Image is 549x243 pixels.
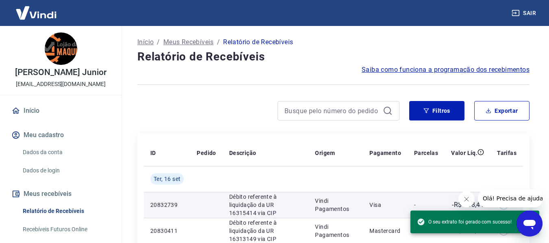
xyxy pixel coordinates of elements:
iframe: Mensagem da empresa [478,189,542,207]
p: [PERSON_NAME] Junior [15,68,106,77]
a: Recebíveis Futuros Online [20,221,112,238]
p: -R$ 168,41 [452,200,484,210]
input: Busque pelo número do pedido [284,105,380,117]
img: Vindi [10,0,63,25]
p: Tarifas [497,149,516,157]
p: Pagamento [369,149,401,157]
iframe: Botão para abrir a janela de mensagens [516,211,542,237]
a: Saiba como funciona a programação dos recebimentos [362,65,529,75]
p: Valor Líq. [451,149,477,157]
h4: Relatório de Recebíveis [137,49,529,65]
button: Meus recebíveis [10,185,112,203]
p: Débito referente à liquidação da UR 16315414 via CIP [229,193,302,217]
a: Dados de login [20,162,112,179]
iframe: Fechar mensagem [458,191,475,207]
p: 20832739 [150,201,184,209]
p: Parcelas [414,149,438,157]
a: Meus Recebíveis [163,37,214,47]
button: Exportar [474,101,529,120]
a: Dados da conta [20,144,112,161]
button: Filtros [409,101,464,120]
button: Sair [510,6,539,21]
span: O seu extrato foi gerado com sucesso! [417,218,512,226]
a: Início [137,37,154,47]
p: Pedido [197,149,216,157]
a: Início [10,102,112,120]
p: / [217,37,220,47]
p: Visa [369,201,401,209]
a: Relatório de Recebíveis [20,203,112,219]
p: / [157,37,160,47]
p: Vindi Pagamentos [315,197,356,213]
button: Meu cadastro [10,126,112,144]
p: 20830411 [150,227,184,235]
p: - [414,201,438,209]
span: Ter, 16 set [154,175,180,183]
img: ac771a6f-6b5d-4b04-8627-5a3ee31c9567.jpeg [45,32,77,65]
p: Vindi Pagamentos [315,223,356,239]
p: Relatório de Recebíveis [223,37,293,47]
p: Descrição [229,149,256,157]
p: Débito referente à liquidação da UR 16313149 via CIP [229,219,302,243]
p: ID [150,149,156,157]
span: Olá! Precisa de ajuda? [5,6,68,12]
p: [EMAIL_ADDRESS][DOMAIN_NAME] [16,80,106,88]
p: Origem [315,149,335,157]
p: Mastercard [369,227,401,235]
